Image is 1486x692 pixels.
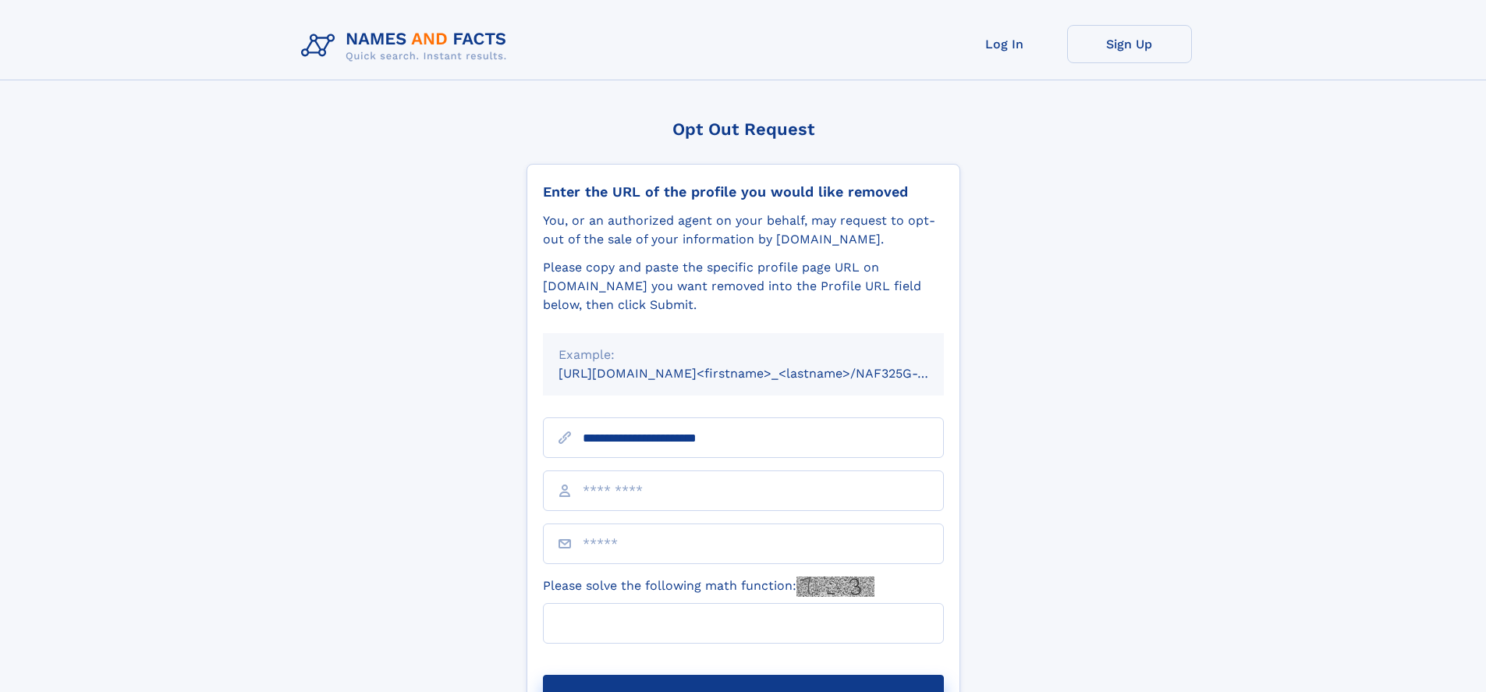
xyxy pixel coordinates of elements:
div: Please copy and paste the specific profile page URL on [DOMAIN_NAME] you want removed into the Pr... [543,258,944,314]
label: Please solve the following math function: [543,577,874,597]
a: Sign Up [1067,25,1192,63]
div: You, or an authorized agent on your behalf, may request to opt-out of the sale of your informatio... [543,211,944,249]
div: Enter the URL of the profile you would like removed [543,183,944,201]
div: Opt Out Request [527,119,960,139]
img: Logo Names and Facts [295,25,520,67]
small: [URL][DOMAIN_NAME]<firstname>_<lastname>/NAF325G-xxxxxxxx [559,366,974,381]
a: Log In [942,25,1067,63]
div: Example: [559,346,928,364]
